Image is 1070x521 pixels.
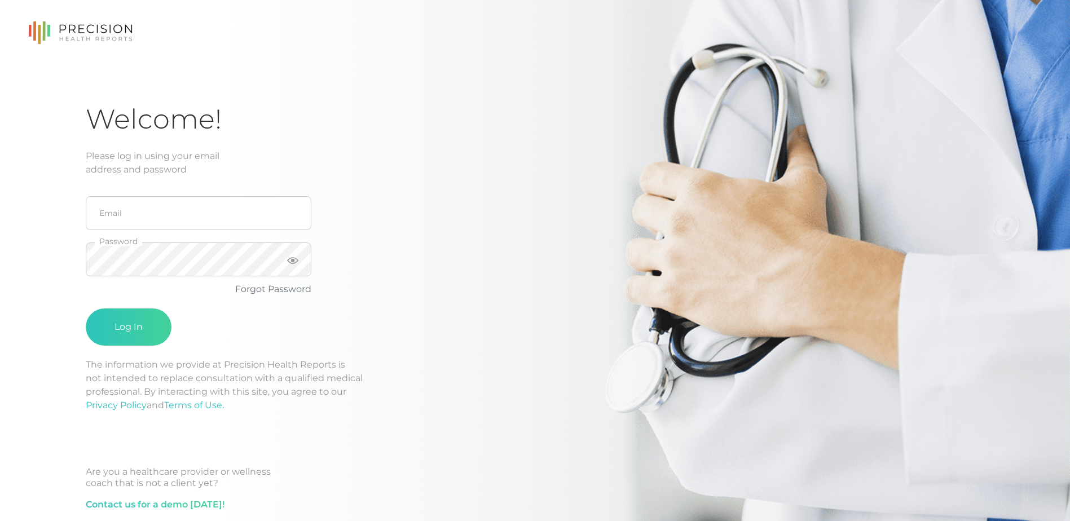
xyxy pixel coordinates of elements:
[86,149,984,176] div: Please log in using your email address and password
[86,358,984,412] p: The information we provide at Precision Health Reports is not intended to replace consultation wi...
[86,400,147,410] a: Privacy Policy
[86,498,224,511] a: Contact us for a demo [DATE]!
[235,284,311,294] a: Forgot Password
[86,196,311,230] input: Email
[86,308,171,346] button: Log In
[86,103,984,136] h1: Welcome!
[164,400,224,410] a: Terms of Use.
[86,466,984,489] div: Are you a healthcare provider or wellness coach that is not a client yet?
